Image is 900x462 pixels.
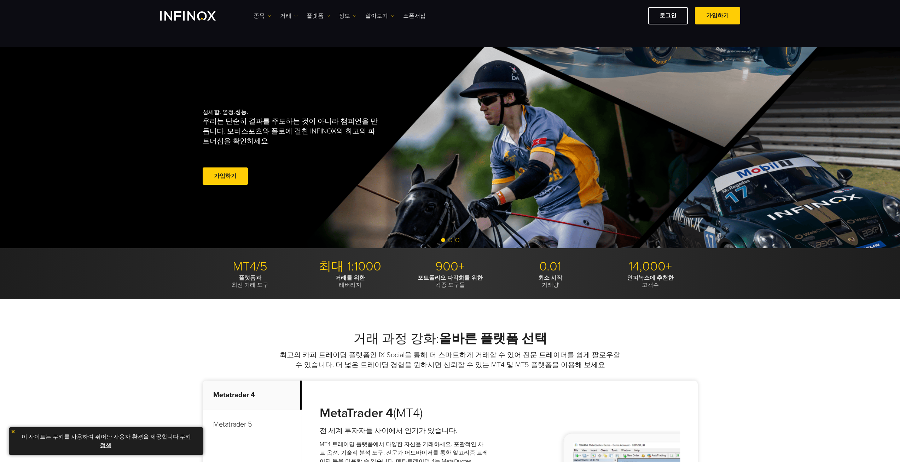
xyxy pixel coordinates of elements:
a: 종목 [254,12,271,20]
h4: 전 세계 투자자들 사이에서 인기가 있습니다. [320,426,488,436]
p: 이 사이트는 쿠키를 사용하여 뛰어난 사용자 환경을 제공합니다. . [12,431,200,451]
p: Metatrader 4 [203,381,302,410]
strong: 성능. [235,109,248,116]
div: 섬세함. 열정. [203,97,425,198]
a: 정보 [339,12,356,20]
strong: 거래를 위한 [335,274,365,281]
p: 0.01 [503,259,598,274]
strong: 플랫폼과 [239,274,261,281]
p: 레버리지 [303,274,397,289]
h2: 거래 과정 강화: [203,331,698,347]
p: MT4/5 [203,259,297,274]
a: 가입하기 [203,167,248,185]
strong: MetaTrader 4 [320,405,393,421]
a: 스폰서십 [403,12,426,20]
a: 알아보기 [365,12,394,20]
a: 거래 [280,12,298,20]
p: 거래량 [503,274,598,289]
p: 14,000+ [603,259,698,274]
p: 최고의 카피 트레이딩 플랫폼인 IX Social을 통해 더 스마트하게 거래할 수 있어 전문 트레이더를 쉽게 팔로우할 수 있습니다. 더 넓은 트레이딩 경험을 원하시면 신뢰할 수... [279,350,622,370]
strong: 포트폴리오 다각화를 위한 [418,274,483,281]
a: INFINOX Logo [160,11,232,21]
span: Go to slide 2 [448,238,452,242]
p: Metatrader 5 [203,410,302,439]
img: yellow close icon [11,429,16,434]
a: 가입하기 [695,7,740,24]
strong: 최소 시작 [538,274,562,281]
strong: 인피녹스에 추천한 [627,274,674,281]
h3: (MT4) [320,405,488,421]
p: 최대 1:1000 [303,259,397,274]
strong: 올바른 플랫폼 선택 [439,331,547,346]
p: 각종 도구들 [403,274,498,289]
p: 우리는 단순히 결과를 주도하는 것이 아니라 챔피언을 만듭니다. 모터스포츠와 폴로에 걸친 INFINOX의 최고의 파트너십을 확인하세요. [203,116,381,146]
a: 로그인 [648,7,688,24]
a: 플랫폼 [307,12,330,20]
p: 900+ [403,259,498,274]
span: Go to slide 3 [455,238,459,242]
p: 최신 거래 도구 [203,274,297,289]
span: Go to slide 1 [441,238,445,242]
p: 고객수 [603,274,698,289]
